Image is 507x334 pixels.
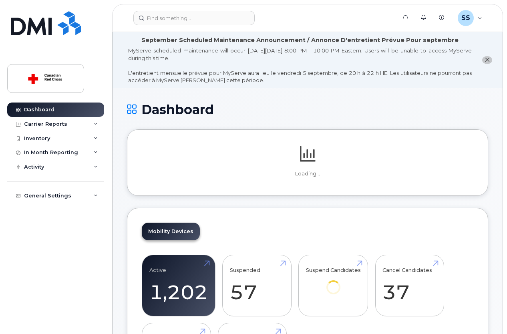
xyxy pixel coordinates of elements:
[149,259,208,312] a: Active 1,202
[141,36,459,44] div: September Scheduled Maintenance Announcement / Annonce D'entretient Prévue Pour septembre
[142,170,473,177] p: Loading...
[482,56,492,64] button: close notification
[306,259,361,305] a: Suspend Candidates
[142,223,200,240] a: Mobility Devices
[128,47,472,84] div: MyServe scheduled maintenance will occur [DATE][DATE] 8:00 PM - 10:00 PM Eastern. Users will be u...
[230,259,284,312] a: Suspended 57
[382,259,437,312] a: Cancel Candidates 37
[127,103,488,117] h1: Dashboard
